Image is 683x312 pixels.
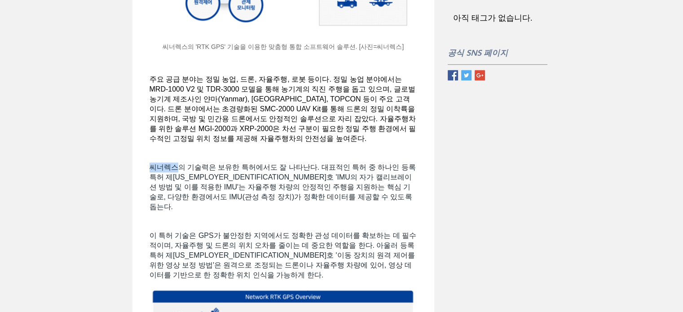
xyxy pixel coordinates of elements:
[448,70,458,80] img: Facebook Basic Square
[475,70,485,80] img: Google+ Basic Square
[150,232,417,279] span: 이 특허 기술은 GPS가 불안정한 지역에서도 정확한 관성 데이터를 확보하는 데 필수적이며, 자율주행 및 드론의 위치 오차를 줄이는 데 중요한 역할을 한다. 아울러 등록특허 제...
[448,48,508,58] span: 공식 SNS 페이지
[448,70,485,80] ul: SNS 모음
[150,75,418,142] span: 주요 공급 분야는 정밀 농업, 드론, 자율주행, 로봇 등이다. 정밀 농업 분야에서는 MRD-1000 V2 및 TDR-3000 모델을 통해 농기계의 직진 주행을 돕고 있으며, ...
[461,70,471,80] img: Twitter Basic Square
[163,43,404,50] span: 씨너렉스의 'RTK GPS' 기술을 이용한 맞춤형 통합 소프트웨어 솔루션. [사진=씨너렉스]
[150,163,416,211] span: 씨너렉스의 기술력은 보유한 특허에서도 잘 나타난다. 대표적인 특허 중 하나인 등록특허 제[US_EMPLOYER_IDENTIFICATION_NUMBER]호 'IMU의 자가 캘리...
[448,2,547,34] nav: 태그
[517,74,683,312] iframe: Wix Chat
[453,14,533,22] li: 아직 태그가 없습니다.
